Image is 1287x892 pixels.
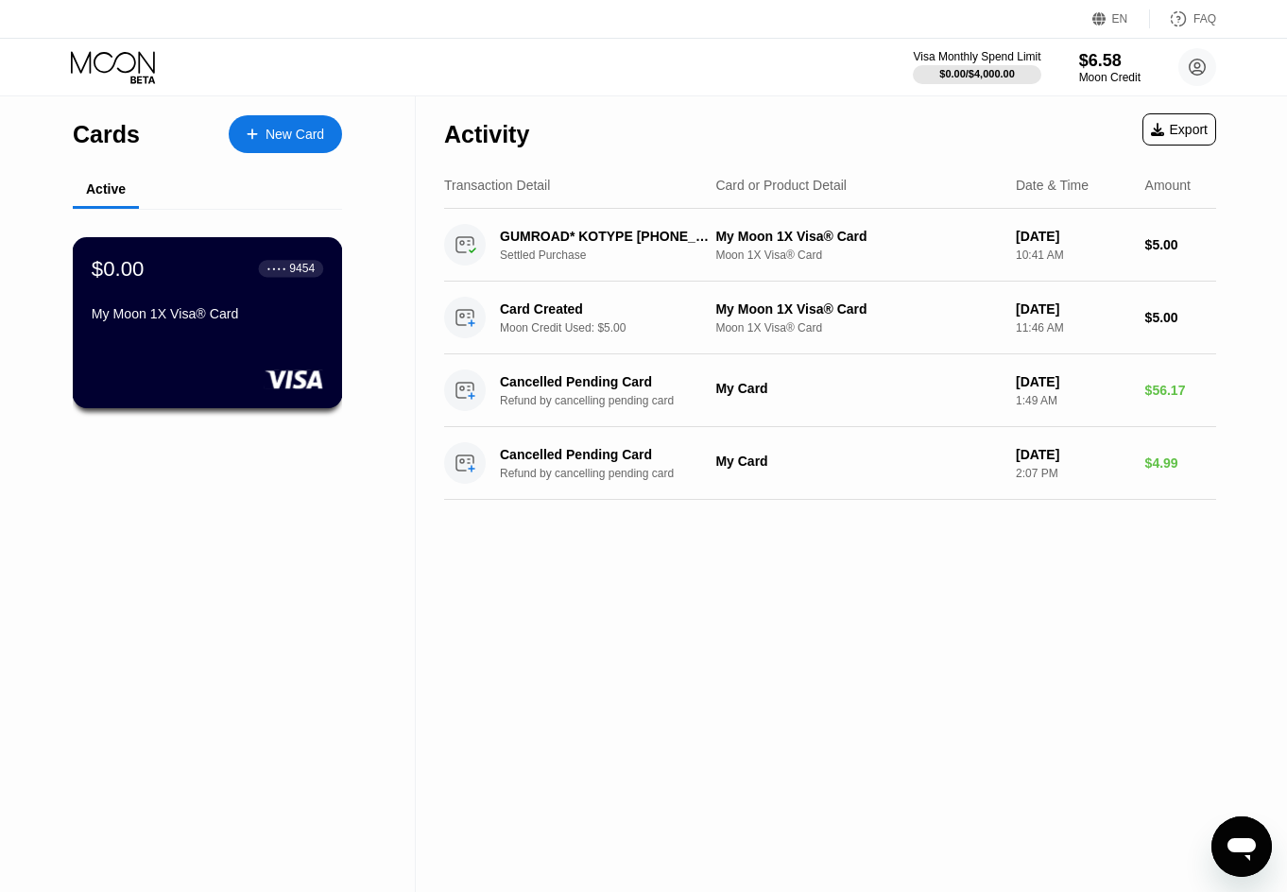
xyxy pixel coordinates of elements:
[1016,301,1130,317] div: [DATE]
[1193,12,1216,26] div: FAQ
[1079,51,1141,71] div: $6.58
[715,454,1001,469] div: My Card
[715,381,1001,396] div: My Card
[1145,383,1216,398] div: $56.17
[1016,374,1130,389] div: [DATE]
[1016,178,1089,193] div: Date & Time
[1145,237,1216,252] div: $5.00
[500,301,714,317] div: Card Created
[1092,9,1150,28] div: EN
[913,50,1040,84] div: Visa Monthly Spend Limit$0.00/$4,000.00
[444,209,1216,282] div: GUMROAD* KOTYPE [PHONE_NUMBER] USSettled PurchaseMy Moon 1X Visa® CardMoon 1X Visa® Card[DATE]10:...
[444,178,550,193] div: Transaction Detail
[1151,122,1208,137] div: Export
[1150,9,1216,28] div: FAQ
[913,50,1040,63] div: Visa Monthly Spend Limit
[500,394,730,407] div: Refund by cancelling pending card
[715,178,847,193] div: Card or Product Detail
[444,354,1216,427] div: Cancelled Pending CardRefund by cancelling pending cardMy Card[DATE]1:49 AM$56.17
[1016,394,1130,407] div: 1:49 AM
[1016,447,1130,462] div: [DATE]
[1016,229,1130,244] div: [DATE]
[1016,467,1130,480] div: 2:07 PM
[444,427,1216,500] div: Cancelled Pending CardRefund by cancelling pending cardMy Card[DATE]2:07 PM$4.99
[1016,249,1130,262] div: 10:41 AM
[500,229,714,244] div: GUMROAD* KOTYPE [PHONE_NUMBER] US
[1079,71,1141,84] div: Moon Credit
[267,266,286,271] div: ● ● ● ●
[92,306,323,321] div: My Moon 1X Visa® Card
[939,68,1015,79] div: $0.00 / $4,000.00
[500,447,714,462] div: Cancelled Pending Card
[500,249,730,262] div: Settled Purchase
[715,249,1001,262] div: Moon 1X Visa® Card
[1079,51,1141,84] div: $6.58Moon Credit
[500,467,730,480] div: Refund by cancelling pending card
[289,262,315,275] div: 9454
[715,321,1001,334] div: Moon 1X Visa® Card
[500,374,714,389] div: Cancelled Pending Card
[266,127,324,143] div: New Card
[1145,178,1191,193] div: Amount
[86,181,126,197] div: Active
[715,301,1001,317] div: My Moon 1X Visa® Card
[92,256,145,281] div: $0.00
[74,238,341,407] div: $0.00● ● ● ●9454My Moon 1X Visa® Card
[1016,321,1130,334] div: 11:46 AM
[1211,816,1272,877] iframe: Button to launch messaging window
[1112,12,1128,26] div: EN
[1142,113,1216,146] div: Export
[500,321,730,334] div: Moon Credit Used: $5.00
[1145,310,1216,325] div: $5.00
[73,121,140,148] div: Cards
[1145,455,1216,471] div: $4.99
[444,121,529,148] div: Activity
[715,229,1001,244] div: My Moon 1X Visa® Card
[229,115,342,153] div: New Card
[444,282,1216,354] div: Card CreatedMoon Credit Used: $5.00My Moon 1X Visa® CardMoon 1X Visa® Card[DATE]11:46 AM$5.00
